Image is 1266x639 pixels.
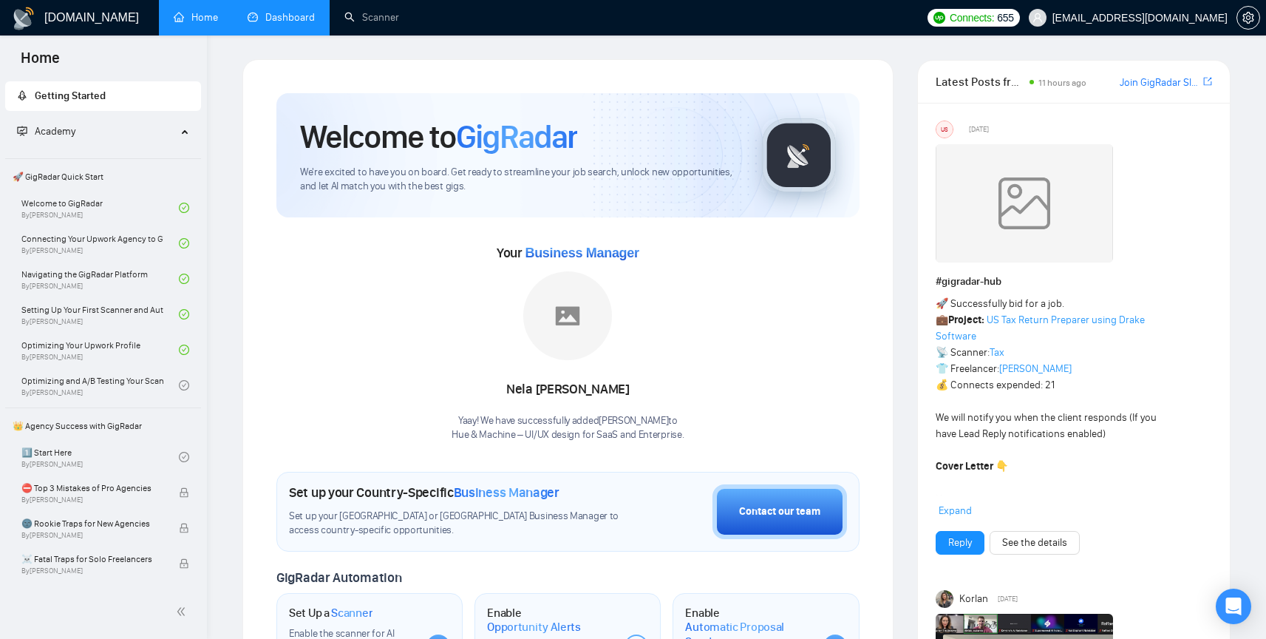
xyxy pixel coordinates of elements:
[936,314,1145,342] a: US Tax Return Preparer using Drake Software
[1236,6,1260,30] button: setting
[936,144,1113,263] img: weqQh+iSagEgQAAAABJRU5ErkJggg==
[179,452,189,462] span: check-circle
[21,369,179,402] a: Optimizing and A/B Testing Your Scanner for Better ResultsBy[PERSON_NAME]
[1216,589,1251,624] div: Open Intercom Messenger
[487,620,581,635] span: Opportunity Alerts
[497,245,639,261] span: Your
[1032,13,1043,23] span: user
[21,298,179,331] a: Setting Up Your First Scanner and Auto-BidderBy[PERSON_NAME]
[5,81,201,111] li: Getting Started
[7,162,200,192] span: 🚀 GigRadar Quick Start
[948,535,972,551] a: Reply
[936,72,1026,91] span: Latest Posts from the GigRadar Community
[21,496,163,504] span: By [PERSON_NAME]
[999,362,1072,375] a: [PERSON_NAME]
[487,606,613,635] h1: Enable
[35,89,106,102] span: Getting Started
[179,238,189,248] span: check-circle
[525,246,639,260] span: Business Manager
[174,11,218,24] a: homeHome
[452,414,684,442] div: Yaay! We have successfully added [PERSON_NAME] to
[21,552,163,567] span: ☠️ Fatal Traps for Solo Freelancers
[990,531,1080,555] button: See the details
[936,531,984,555] button: Reply
[289,510,624,538] span: Set up your [GEOGRAPHIC_DATA] or [GEOGRAPHIC_DATA] Business Manager to access country-specific op...
[948,314,984,326] strong: Project:
[344,11,399,24] a: searchScanner
[17,126,27,136] span: fund-projection-screen
[179,558,189,569] span: lock
[179,380,189,390] span: check-circle
[276,569,401,586] span: GigRadar Automation
[21,531,163,540] span: By [PERSON_NAME]
[179,309,189,319] span: check-circle
[179,274,189,284] span: check-circle
[454,484,559,501] span: Business Manager
[1203,75,1212,87] span: export
[1203,75,1212,89] a: export
[936,274,1212,290] h1: # gigradar-hub
[248,11,315,24] a: dashboardDashboard
[1120,75,1200,91] a: Join GigRadar Slack Community
[331,606,372,621] span: Scanner
[7,411,200,441] span: 👑 Agency Success with GigRadar
[179,523,189,533] span: lock
[936,590,953,608] img: Korlan
[998,592,1018,606] span: [DATE]
[12,7,35,30] img: logo
[936,121,953,138] div: US
[289,606,372,621] h1: Set Up a
[739,504,820,520] div: Contact our team
[179,487,189,498] span: lock
[939,504,972,517] span: Expand
[456,117,577,157] span: GigRadar
[21,227,179,260] a: Connecting Your Upwork Agency to GigRadarBy[PERSON_NAME]
[950,10,994,26] span: Connects:
[17,125,75,138] span: Academy
[959,591,988,607] span: Korlan
[21,334,179,366] a: Optimizing Your Upwork ProfileBy[PERSON_NAME]
[179,345,189,355] span: check-circle
[35,125,75,138] span: Academy
[21,441,179,473] a: 1️⃣ Start HereBy[PERSON_NAME]
[712,484,847,539] button: Contact our team
[17,90,27,101] span: rocket
[9,47,72,78] span: Home
[969,123,989,136] span: [DATE]
[1038,78,1086,88] span: 11 hours ago
[176,604,191,619] span: double-left
[21,516,163,531] span: 🌚 Rookie Traps for New Agencies
[300,166,738,194] span: We're excited to have you on board. Get ready to streamline your job search, unlock new opportuni...
[289,484,559,501] h1: Set up your Country-Specific
[21,567,163,575] span: By [PERSON_NAME]
[1002,535,1067,551] a: See the details
[21,263,179,295] a: Navigating the GigRadar PlatformBy[PERSON_NAME]
[179,203,189,213] span: check-circle
[762,118,836,192] img: gigradar-logo.png
[933,12,945,24] img: upwork-logo.png
[936,460,1008,473] strong: Cover Letter 👇
[523,271,612,360] img: placeholder.png
[1236,12,1260,24] a: setting
[21,481,163,496] span: ⛔ Top 3 Mistakes of Pro Agencies
[452,428,684,442] p: Hue & Machine – UI/UX design for SaaS and Enterprise .
[452,377,684,402] div: Nela [PERSON_NAME]
[997,10,1013,26] span: 655
[21,192,179,224] a: Welcome to GigRadarBy[PERSON_NAME]
[300,117,577,157] h1: Welcome to
[990,346,1004,359] a: Tax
